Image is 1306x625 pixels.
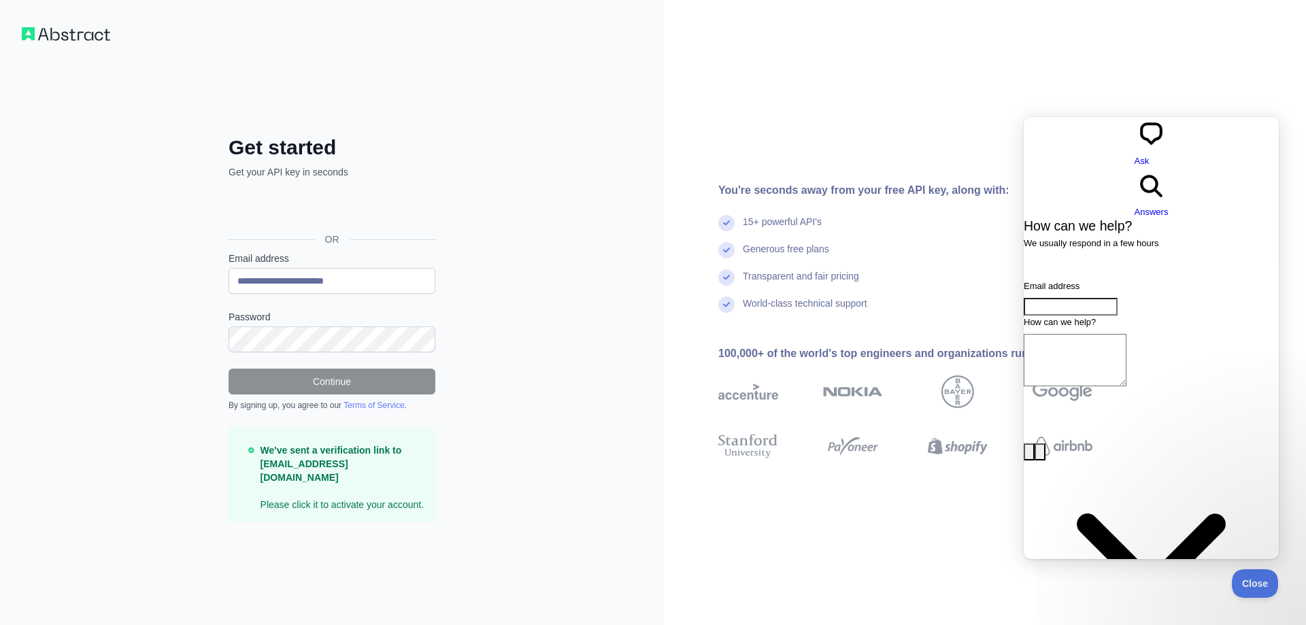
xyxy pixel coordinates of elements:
[743,215,822,242] div: 15+ powerful API's
[1024,117,1279,559] iframe: Help Scout Beacon - Live Chat, Contact Form, and Knowledge Base
[718,215,735,231] img: check mark
[229,165,435,179] p: Get your API key in seconds
[743,297,867,324] div: World-class technical support
[718,431,778,461] img: stanford university
[743,269,859,297] div: Transparent and fair pricing
[261,445,402,483] strong: We've sent a verification link to [EMAIL_ADDRESS][DOMAIN_NAME]
[823,431,883,461] img: payoneer
[229,135,435,160] h2: Get started
[718,269,735,286] img: check mark
[229,369,435,394] button: Continue
[718,345,1136,362] div: 100,000+ of the world's top engineers and organizations run on Abstract:
[743,242,829,269] div: Generous free plans
[928,431,988,461] img: shopify
[344,401,404,410] a: Terms of Service
[22,27,110,41] img: Workflow
[718,182,1136,199] div: You're seconds away from your free API key, along with:
[941,375,974,408] img: bayer
[229,400,435,411] div: By signing up, you agree to our .
[718,375,778,408] img: accenture
[229,310,435,324] label: Password
[314,233,350,246] span: OR
[823,375,883,408] img: nokia
[1232,569,1279,598] iframe: Help Scout Beacon - Close
[718,297,735,313] img: check mark
[718,242,735,258] img: check mark
[222,194,439,224] iframe: Sign in with Google Button
[229,252,435,265] label: Email address
[261,443,424,511] p: Please click it to activate your account.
